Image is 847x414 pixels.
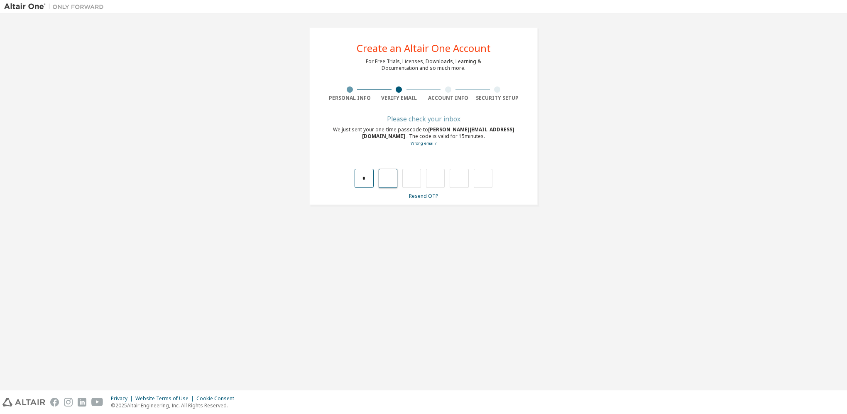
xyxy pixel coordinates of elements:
div: Personal Info [325,95,375,101]
span: [PERSON_NAME][EMAIL_ADDRESS][DOMAIN_NAME] [362,126,514,140]
div: Please check your inbox [325,116,522,121]
div: Account Info [423,95,473,101]
img: youtube.svg [91,398,103,407]
p: © 2025 Altair Engineering, Inc. All Rights Reserved. [111,402,239,409]
img: instagram.svg [64,398,73,407]
img: linkedin.svg [78,398,86,407]
div: Security Setup [473,95,522,101]
div: Cookie Consent [196,395,239,402]
img: Altair One [4,2,108,11]
img: facebook.svg [50,398,59,407]
a: Go back to the registration form [411,140,436,146]
img: altair_logo.svg [2,398,45,407]
a: Resend OTP [409,192,438,200]
div: Verify Email [375,95,424,101]
div: Website Terms of Use [135,395,196,402]
div: Create an Altair One Account [357,43,491,53]
div: Privacy [111,395,135,402]
div: We just sent your one-time passcode to . The code is valid for 15 minutes. [325,126,522,147]
div: For Free Trials, Licenses, Downloads, Learning & Documentation and so much more. [366,58,481,71]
